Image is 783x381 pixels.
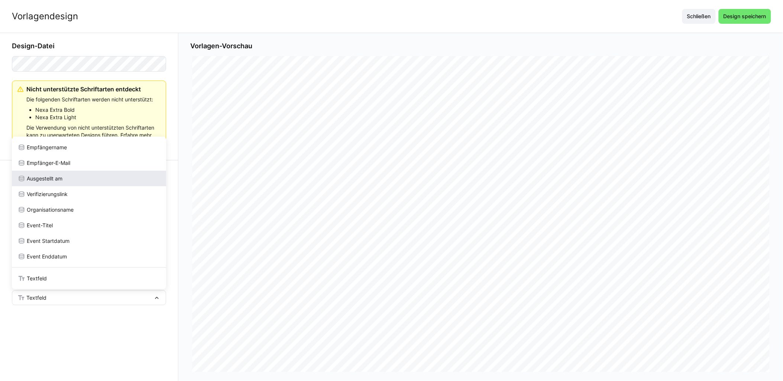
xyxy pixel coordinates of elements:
[12,42,166,50] h3: Design-Datei
[26,294,46,302] span: Textfeld
[26,124,160,146] p: Die Verwendung von nicht unterstützten Schriftarten kann zu unerwarteten Designs führen. Erfahre ...
[27,144,67,151] span: Empfängername
[719,9,771,24] button: Design speichern
[12,11,78,22] div: Vorlagendesign
[682,9,716,24] button: Schließen
[27,206,74,214] span: Organisationsname
[26,96,160,103] p: Die folgenden Schriftarten werden nicht unterstützt:
[190,42,771,50] h3: Vorlagen-Vorschau
[35,106,160,114] li: Nexa Extra Bold
[27,190,68,198] span: Verifizierungslink
[686,13,712,20] span: Schließen
[27,275,47,282] span: Textfeld
[27,222,53,229] span: Event-Titel
[27,159,70,167] span: Empfänger-E-Mail
[27,237,69,245] span: Event Startdatum
[27,253,67,260] span: Event Enddatum
[35,114,160,121] li: Nexa Extra Light
[26,85,160,93] h4: Nicht unterstützte Schriftarten entdeckt
[27,175,62,182] span: Ausgestellt am
[722,13,767,20] span: Design speichern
